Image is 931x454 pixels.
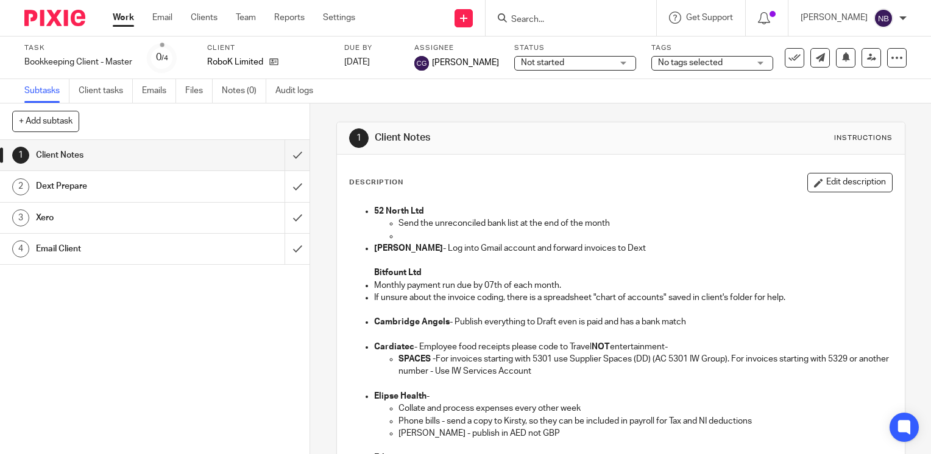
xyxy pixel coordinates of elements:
label: Status [514,43,636,53]
h1: Dext Prepare [36,177,194,195]
span: Not started [521,58,564,67]
label: Due by [344,43,399,53]
div: 2 [12,178,29,195]
div: Bookkeeping Client - Master [24,56,132,68]
span: [PERSON_NAME] [432,57,499,69]
a: Work [113,12,134,24]
strong: Elipse Health [374,392,427,400]
p: [PERSON_NAME] [801,12,868,24]
div: 0 [156,51,168,65]
label: Client [207,43,329,53]
h1: Client Notes [375,131,646,144]
a: Files [185,79,213,103]
p: - Log into Gmail account and forward invoices to Dext [374,242,892,254]
img: Pixie [24,10,85,26]
p: RoboK Limited [207,56,263,68]
p: - Employee food receipts please code to Travel entertainment- [374,341,892,353]
a: Emails [142,79,176,103]
input: Search [510,15,620,26]
small: /4 [161,55,168,61]
h1: Client Notes [36,146,194,164]
img: svg%3E [414,56,429,71]
p: For invoices starting with 5301 use Supplier Spaces (DD) (AC 5301 IW Group). For invoices startin... [398,353,892,378]
p: Send the unreconciled bank list at the end of the month [398,217,892,229]
a: Email [152,12,172,24]
label: Task [24,43,132,53]
p: - Publish everything to Draft even is paid and has a bank match [374,316,892,328]
span: Get Support [686,13,733,22]
a: Team [236,12,256,24]
a: Audit logs [275,79,322,103]
p: If unsure about the invoice coding, there is a spreadsheet "chart of accounts" saved in client's ... [374,292,892,304]
p: Description [349,178,403,187]
strong: Cardiatec [374,343,414,351]
a: Clients [191,12,218,24]
label: Assignee [414,43,499,53]
a: Client tasks [79,79,133,103]
div: 1 [12,147,29,164]
strong: NOT [592,343,610,351]
strong: [PERSON_NAME] [374,244,443,253]
a: Reports [274,12,305,24]
p: Collate and process expenses every other week [398,402,892,414]
strong: Cambridge Angels [374,318,450,326]
a: Subtasks [24,79,69,103]
span: No tags selected [658,58,723,67]
button: + Add subtask [12,111,79,131]
div: 4 [12,240,29,257]
img: svg%3E [874,9,893,28]
label: Tags [651,43,773,53]
h1: Email Client [36,240,194,258]
strong: SPACES - [398,355,436,363]
p: - [374,390,892,402]
p: Phone bills - send a copy to Kirsty, so they can be included in payroll for Tax and NI deductions [398,415,892,427]
div: Instructions [834,133,893,143]
p: Monthly payment run due by 07th of each month. [374,279,892,292]
button: Edit description [807,173,893,192]
strong: 52 North Ltd [374,207,424,215]
div: 1 [349,128,369,148]
a: Settings [323,12,355,24]
a: Notes (0) [222,79,266,103]
p: [PERSON_NAME] - publish in AED not GBP [398,427,892,439]
strong: Bitfount Ltd [374,268,422,277]
h1: Xero [36,209,194,227]
div: 3 [12,209,29,226]
span: [DATE] [344,58,370,66]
